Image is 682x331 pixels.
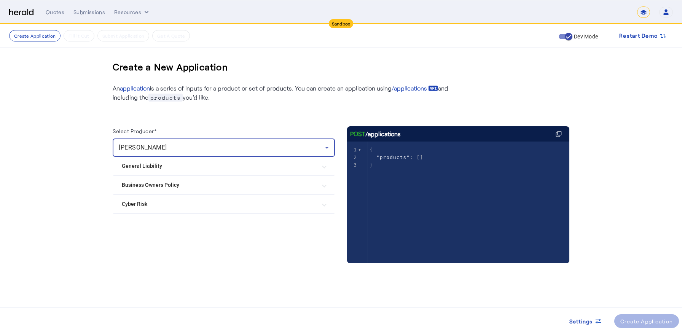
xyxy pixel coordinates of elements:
span: : [] [370,154,423,160]
button: Get A Quote [152,30,190,41]
mat-panel-title: Business Owners Policy [122,181,317,189]
div: /applications [350,129,401,138]
mat-expansion-panel-header: Cyber Risk [113,195,335,213]
mat-expansion-panel-header: General Liability [113,157,335,175]
div: 1 [347,146,358,154]
label: Dev Mode [572,33,598,40]
span: Restart Demo [619,31,658,40]
div: 3 [347,161,358,169]
label: Select Producer* [113,128,156,134]
herald-code-block: /applications [347,126,569,248]
mat-panel-title: Cyber Risk [122,200,317,208]
button: Fill it Out [64,30,94,41]
a: application [120,84,150,92]
div: Submissions [73,8,105,16]
mat-panel-title: General Liability [122,162,317,170]
button: Settings [563,314,608,328]
a: /applications [392,84,438,93]
mat-expansion-panel-header: Business Owners Policy [113,176,335,194]
p: An is a series of inputs for a product or set of products. You can create an application using an... [113,84,455,102]
img: Herald Logo [9,9,33,16]
div: 2 [347,154,358,161]
h3: Create a New Application [113,55,228,79]
span: POST [350,129,365,138]
span: [PERSON_NAME] [119,144,167,151]
div: Quotes [46,8,64,16]
button: Resources dropdown menu [114,8,150,16]
button: Restart Demo [613,29,673,43]
span: } [370,162,373,168]
span: Settings [569,317,593,325]
button: Create Application [9,30,61,41]
button: Submit Application [97,30,149,41]
span: products [148,94,183,102]
span: { [370,147,373,153]
div: Sandbox [329,19,354,28]
span: "products" [376,154,410,160]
